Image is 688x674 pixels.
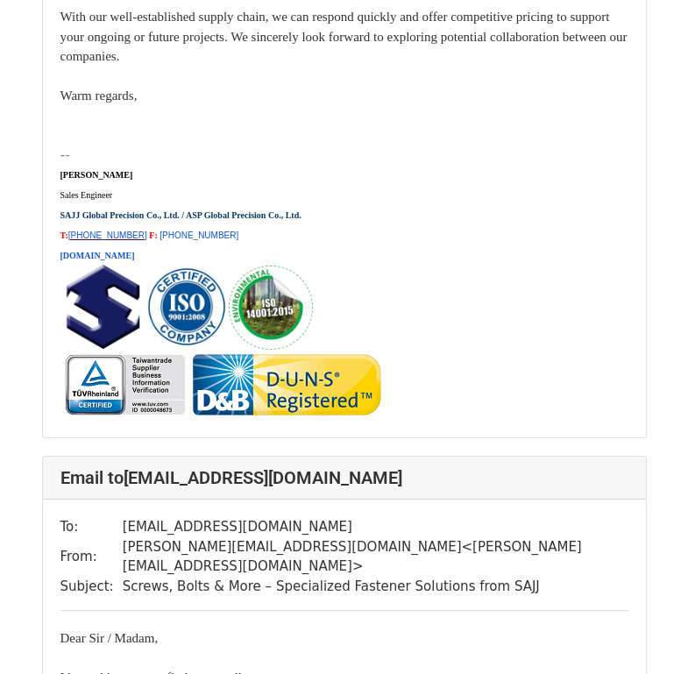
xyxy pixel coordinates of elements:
font: [DOMAIN_NAME] [60,251,135,260]
img: 0cjcYMjIjtvfo1oHJ1p9-fe8xm01jwYKGnoImMqAGqqLjrPMINvUqvN0Lvbt01FyI_PfLGPVFvOrnPfhzFwpor1uFvFUJz7JK... [145,265,229,349]
a: [DOMAIN_NAME] [60,246,135,261]
td: From: [60,537,123,577]
span: T: [60,231,68,240]
div: 聊天小工具 [600,590,688,674]
h4: Email to [EMAIL_ADDRESS][DOMAIN_NAME] [60,467,628,488]
img: Ld65RH9Vns52j8umYgh5rFCk_paDa7fyjxPxjdKtpCbDlZyf4h6Dt0mj4eopjUOwFPtu9iMcy0vTN63z7A_CHAp5PWGZd0sfs... [229,266,313,350]
font: Dear Sir / Madam, [60,631,159,645]
iframe: Chat Widget [600,590,688,674]
img: GS06yaTj-ooPfDGUEPC2aA-2mwO7ZMDvtF9WnfmtD2XigvOauL1aTg60Gex-5BmsTz7EVBCklWtEO1vysrJ4-apzgMD6_JtW1... [60,350,386,420]
td: To: [60,517,123,537]
td: Screws, Bolts & More – Specialized Fastener Solutions from SAJJ [123,577,628,597]
span: F: [149,231,157,240]
td: Subject: [60,577,123,597]
font: [PERSON_NAME] [60,170,133,180]
a: [PHONE_NUMBER] [68,231,147,240]
td: [EMAIL_ADDRESS][DOMAIN_NAME] [123,517,628,537]
a: [PHONE_NUMBER] [160,231,238,240]
img: 5aQhh2hqNrClIdVJ0BlipPJ3LWt5oJ6Z57ydm1uMXGxz0n5iLutEcveGbXvv8zo6vmAUyJ_mB3qBDJytBY0nKDoTPCGlWCjJz... [60,265,145,349]
span: -- [60,146,71,163]
span: Sales Engineer [60,190,113,200]
td: [PERSON_NAME][EMAIL_ADDRESS][DOMAIN_NAME] < [PERSON_NAME][EMAIL_ADDRESS][DOMAIN_NAME] > [123,537,628,577]
font: SAJJ Global Precision Co., Ltd. / ASP Global Precision Co., Ltd. [60,210,301,220]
